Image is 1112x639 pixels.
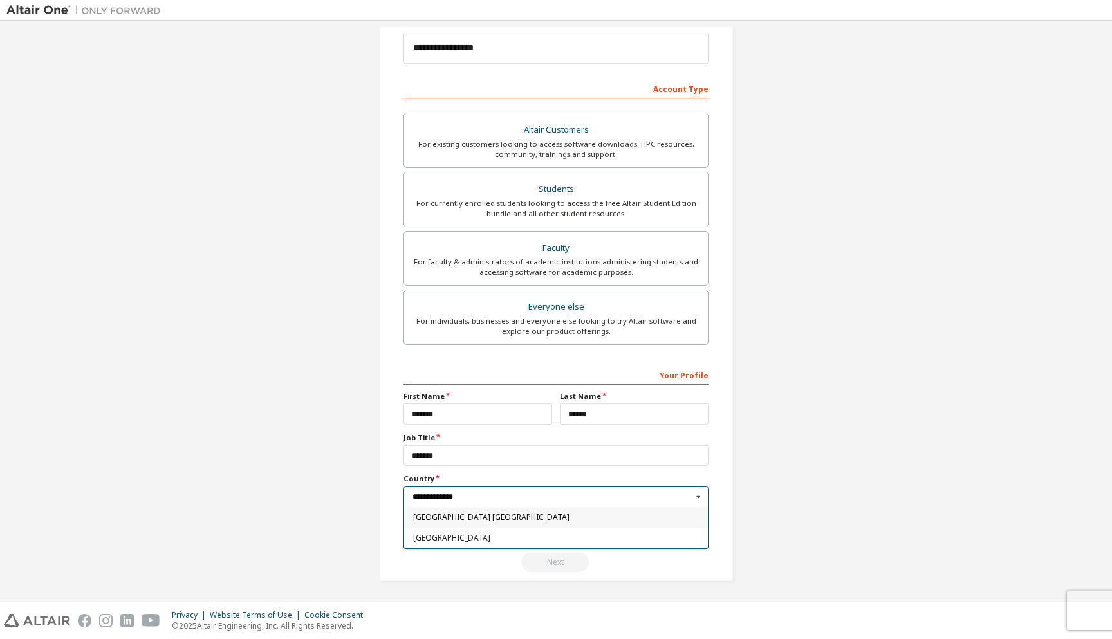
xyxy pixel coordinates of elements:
[412,198,700,219] div: For currently enrolled students looking to access the free Altair Student Edition bundle and all ...
[403,391,552,402] label: First Name
[78,614,91,627] img: facebook.svg
[120,614,134,627] img: linkedin.svg
[412,121,700,139] div: Altair Customers
[403,474,709,484] label: Country
[412,180,700,198] div: Students
[403,432,709,443] label: Job Title
[4,614,70,627] img: altair_logo.svg
[172,610,210,620] div: Privacy
[304,610,371,620] div: Cookie Consent
[413,514,700,521] span: [GEOGRAPHIC_DATA] [GEOGRAPHIC_DATA]
[413,534,700,542] span: [GEOGRAPHIC_DATA]
[172,620,371,631] p: © 2025 Altair Engineering, Inc. All Rights Reserved.
[412,239,700,257] div: Faculty
[403,78,709,98] div: Account Type
[6,4,167,17] img: Altair One
[403,553,709,572] div: Read and acccept EULA to continue
[403,364,709,385] div: Your Profile
[412,316,700,337] div: For individuals, businesses and everyone else looking to try Altair software and explore our prod...
[142,614,160,627] img: youtube.svg
[560,391,709,402] label: Last Name
[412,298,700,316] div: Everyone else
[412,139,700,160] div: For existing customers looking to access software downloads, HPC resources, community, trainings ...
[210,610,304,620] div: Website Terms of Use
[99,614,113,627] img: instagram.svg
[412,257,700,277] div: For faculty & administrators of academic institutions administering students and accessing softwa...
